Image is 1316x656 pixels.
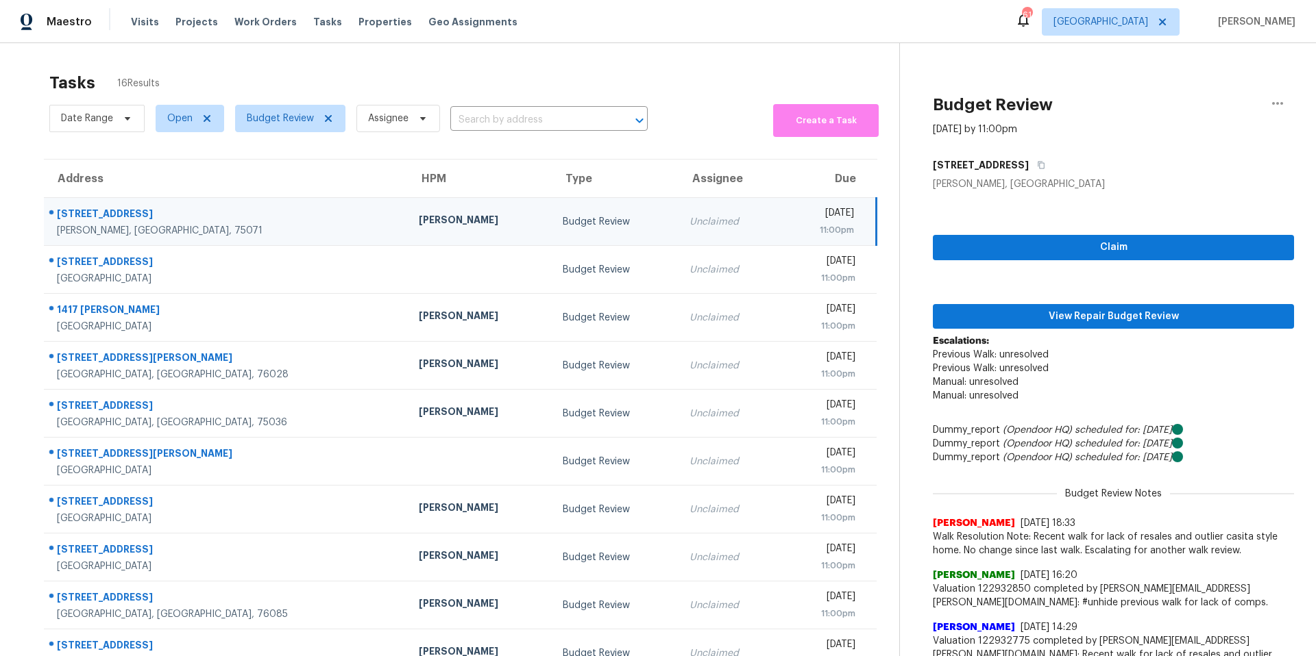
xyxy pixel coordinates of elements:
span: [PERSON_NAME] [933,516,1015,530]
span: Budget Review Notes [1057,487,1170,501]
div: Unclaimed [690,503,769,516]
span: Budget Review [247,112,314,125]
th: Address [44,160,408,198]
div: [DATE] [791,446,855,463]
div: 11:00pm [791,223,854,237]
div: [GEOGRAPHIC_DATA] [57,464,397,477]
div: [STREET_ADDRESS] [57,638,397,655]
div: Budget Review [563,407,668,420]
div: [DATE] [791,206,854,223]
span: Manual: unresolved [933,391,1019,401]
span: Date Range [61,112,113,125]
div: 11:00pm [791,319,855,333]
span: Properties [358,15,412,29]
button: Claim [933,235,1294,260]
div: Budget Review [563,359,668,373]
span: Tasks [313,17,342,27]
div: [GEOGRAPHIC_DATA], [GEOGRAPHIC_DATA], 76028 [57,368,397,381]
h2: Budget Review [933,98,1053,112]
div: Budget Review [563,263,668,277]
div: [DATE] [791,254,855,271]
span: Create a Task [780,113,872,129]
div: Dummy_report [933,423,1294,437]
div: [STREET_ADDRESS][PERSON_NAME] [57,351,397,368]
i: scheduled for: [DATE] [1075,439,1172,449]
span: Work Orders [234,15,297,29]
span: [DATE] 18:33 [1021,518,1075,528]
div: [PERSON_NAME] [419,213,541,230]
div: [GEOGRAPHIC_DATA], [GEOGRAPHIC_DATA], 75036 [57,416,397,429]
div: Unclaimed [690,311,769,325]
span: Geo Assignments [428,15,517,29]
i: scheduled for: [DATE] [1075,453,1172,462]
input: Search by address [450,110,609,131]
div: [GEOGRAPHIC_DATA] [57,320,397,333]
i: (Opendoor HQ) [1003,439,1072,449]
div: Unclaimed [690,455,769,468]
span: [GEOGRAPHIC_DATA] [1053,15,1148,29]
span: View Repair Budget Review [944,308,1283,325]
h5: [STREET_ADDRESS] [933,158,1029,172]
div: 1417 [PERSON_NAME] [57,303,397,320]
div: [STREET_ADDRESS] [57,399,397,416]
div: [PERSON_NAME] [419,548,541,566]
span: Projects [175,15,218,29]
button: Open [630,111,649,130]
button: Copy Address [1029,153,1047,177]
th: HPM [408,160,552,198]
div: [GEOGRAPHIC_DATA] [57,512,397,525]
div: [GEOGRAPHIC_DATA] [57,272,397,286]
div: 11:00pm [791,271,855,285]
th: Type [552,160,679,198]
div: Budget Review [563,503,668,516]
div: [PERSON_NAME], [GEOGRAPHIC_DATA] [933,177,1294,191]
div: [PERSON_NAME], [GEOGRAPHIC_DATA], 75071 [57,224,397,238]
div: Unclaimed [690,263,769,277]
h2: Tasks [49,76,95,90]
div: 11:00pm [791,511,855,525]
div: [STREET_ADDRESS][PERSON_NAME] [57,446,397,464]
div: Budget Review [563,551,668,564]
div: Budget Review [563,311,668,325]
span: [DATE] 14:29 [1021,622,1077,632]
div: Unclaimed [690,215,769,229]
span: [PERSON_NAME] [1213,15,1295,29]
th: Due [780,160,876,198]
i: (Opendoor HQ) [1003,425,1072,435]
div: [DATE] [791,302,855,319]
span: Walk Resolution Note: Recent walk for lack of resales and outlier casita style home. No change si... [933,530,1294,557]
div: [DATE] [791,494,855,511]
div: Unclaimed [690,598,769,612]
div: 11:00pm [791,367,855,381]
div: [PERSON_NAME] [419,357,541,374]
span: Maestro [47,15,92,29]
div: Budget Review [563,598,668,612]
th: Assignee [679,160,780,198]
div: [DATE] by 11:00pm [933,123,1017,136]
div: [STREET_ADDRESS] [57,207,397,224]
div: 11:00pm [791,463,855,477]
span: [DATE] 16:20 [1021,570,1077,580]
div: [PERSON_NAME] [419,309,541,326]
div: [GEOGRAPHIC_DATA], [GEOGRAPHIC_DATA], 76085 [57,607,397,621]
div: Budget Review [563,215,668,229]
span: Previous Walk: unresolved [933,364,1049,373]
div: 11:00pm [791,559,855,572]
span: Valuation 122932850 completed by [PERSON_NAME][EMAIL_ADDRESS][PERSON_NAME][DOMAIN_NAME]: #unhide ... [933,582,1294,609]
div: [STREET_ADDRESS] [57,255,397,272]
div: [STREET_ADDRESS] [57,542,397,559]
div: Dummy_report [933,451,1294,464]
div: [STREET_ADDRESS] [57,590,397,607]
div: Unclaimed [690,407,769,420]
b: Escalations: [933,336,989,346]
button: View Repair Budget Review [933,304,1294,329]
i: scheduled for: [DATE] [1075,425,1172,435]
span: 16 Results [117,77,160,90]
button: Create a Task [773,104,879,137]
span: Assignee [368,112,409,125]
div: 61 [1022,8,1032,22]
div: [DATE] [791,590,855,607]
span: Open [167,112,193,125]
div: [GEOGRAPHIC_DATA] [57,559,397,573]
div: Unclaimed [690,359,769,373]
